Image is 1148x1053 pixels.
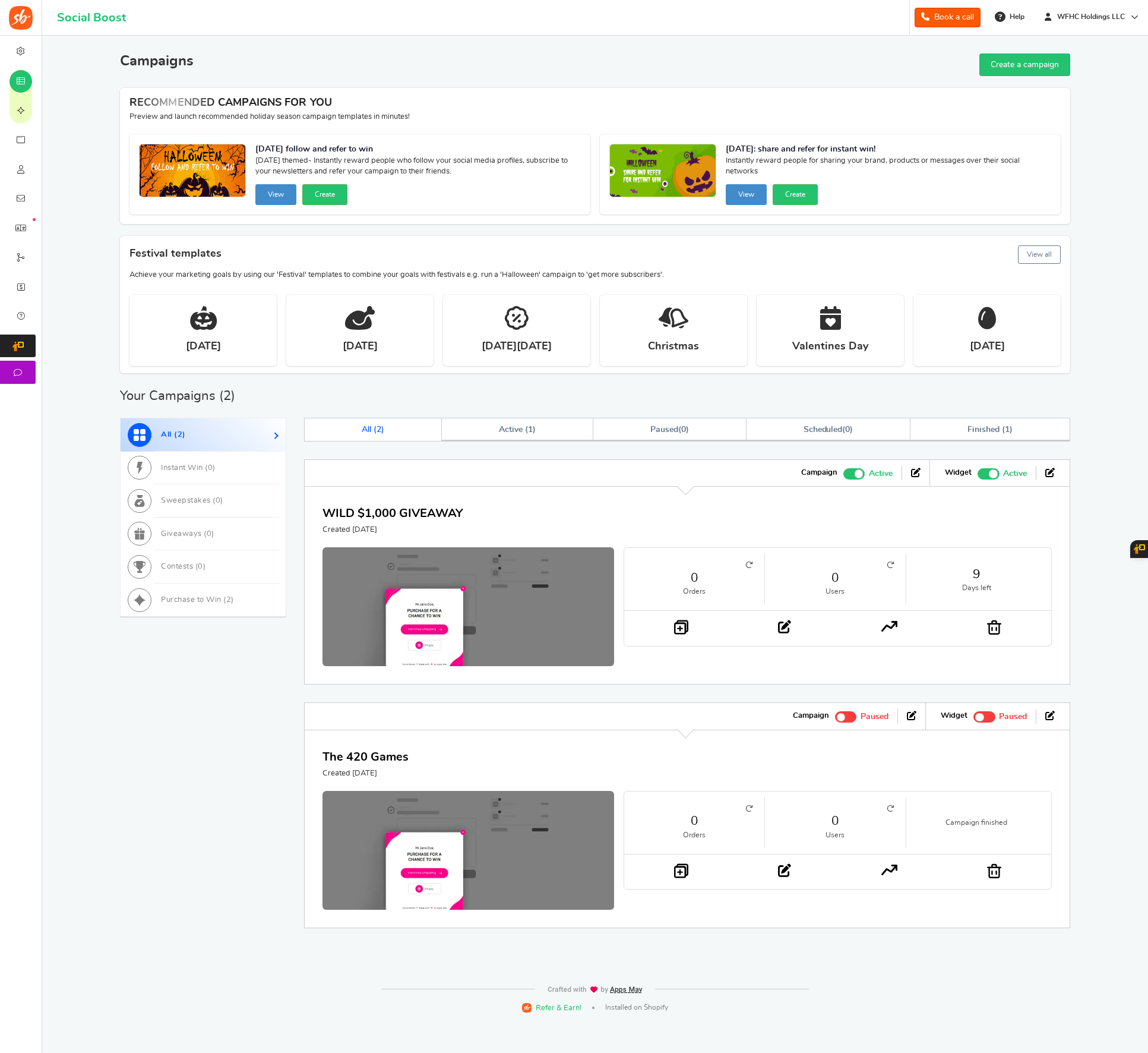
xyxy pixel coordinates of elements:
img: Recommended Campaigns [610,144,716,198]
span: 1 [1005,425,1010,434]
span: Sweepstakes ( ) [161,497,223,505]
a: 0 [777,569,893,587]
p: Achieve your marketing goals by using our 'Festival' templates to combine your goals with festiva... [129,270,1061,280]
a: Help [990,7,1030,26]
span: WFHC Holdings LLC [1052,12,1130,22]
a: Book a call [915,8,981,27]
span: 0 [198,563,203,570]
p: Preview and launch recommended holiday season campaign templates in minutes! [129,112,1061,122]
small: Users [777,830,893,840]
span: 2 [226,596,232,604]
span: Instant Win ( ) [161,464,216,472]
p: Created [DATE] [322,768,409,779]
small: Orders [636,587,752,597]
li: 9 [906,554,1047,604]
span: Purchase to Win ( ) [161,596,234,604]
span: All ( ) [362,425,384,434]
span: Active ( ) [499,425,536,434]
span: ( ) [650,425,689,434]
strong: Campaign [793,711,829,721]
strong: [DATE] follow and refer to win [255,144,581,156]
button: Create [302,184,347,205]
h1: Social Boost [57,11,126,24]
span: Paused [999,713,1027,721]
button: View all [1018,245,1061,264]
small: Days left [918,583,1035,593]
span: 0 [845,425,850,434]
p: Created [DATE] [322,525,463,535]
span: Giveaways ( ) [161,530,214,538]
a: 0 [636,812,752,830]
strong: Widget [945,468,972,478]
img: img-footer.webp [547,986,643,994]
li: Widget activated [936,466,1036,480]
span: Instantly reward people for sharing your brand, products or messages over their social networks [726,156,1051,179]
span: | [592,1007,594,1009]
span: Scheduled [804,425,843,434]
strong: Campaign [801,468,837,478]
button: Create [773,184,818,205]
span: 0 [681,425,686,434]
img: Recommended Campaigns [140,144,245,198]
span: Active [869,467,893,480]
li: Widget activated [932,709,1036,723]
strong: [DATE] [970,339,1005,354]
span: Help [1007,12,1024,22]
h4: RECOMMENDED CAMPAIGNS FOR YOU [129,97,1061,109]
h2: Campaigns [120,53,194,69]
strong: [DATE] [186,339,221,354]
a: Refer & Earn! [522,1002,581,1013]
strong: [DATE]: share and refer for instant win! [726,144,1051,156]
button: View [726,184,767,205]
small: Orders [636,830,752,840]
strong: [DATE] [343,339,378,354]
h2: Your Campaigns ( ) [120,390,235,402]
span: [DATE] themed- Instantly reward people who follow your social media profiles, subscribe to your n... [255,156,581,179]
span: Paused [861,713,888,721]
span: Active [1003,467,1027,480]
span: 2 [223,389,231,402]
img: Social Boost [9,6,33,30]
h4: Festival templates [129,243,1061,266]
em: New [33,218,36,221]
span: 0 [207,530,212,538]
span: Contests ( ) [161,563,205,570]
strong: Widget [941,711,967,721]
span: All ( ) [161,431,186,439]
span: Installed on Shopify [605,1002,668,1013]
button: View [255,184,296,205]
span: Finished ( ) [967,425,1012,434]
a: 0 [636,569,752,587]
span: 1 [528,425,533,434]
small: Users [777,587,893,597]
a: WILD $1,000 GIVEAWAY [322,507,463,519]
strong: Christmas [648,339,699,354]
strong: Valentines Day [792,339,868,354]
span: 0 [216,497,221,505]
span: Paused [650,425,678,434]
span: 2 [377,425,381,434]
strong: [DATE][DATE] [482,339,552,354]
span: 0 [208,464,213,472]
span: 2 [178,431,183,439]
span: ( ) [804,425,853,434]
small: Campaign finished [918,818,1035,828]
a: 0 [777,812,893,830]
a: The 420 Games [322,751,409,763]
a: Create a campaign [979,53,1070,76]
